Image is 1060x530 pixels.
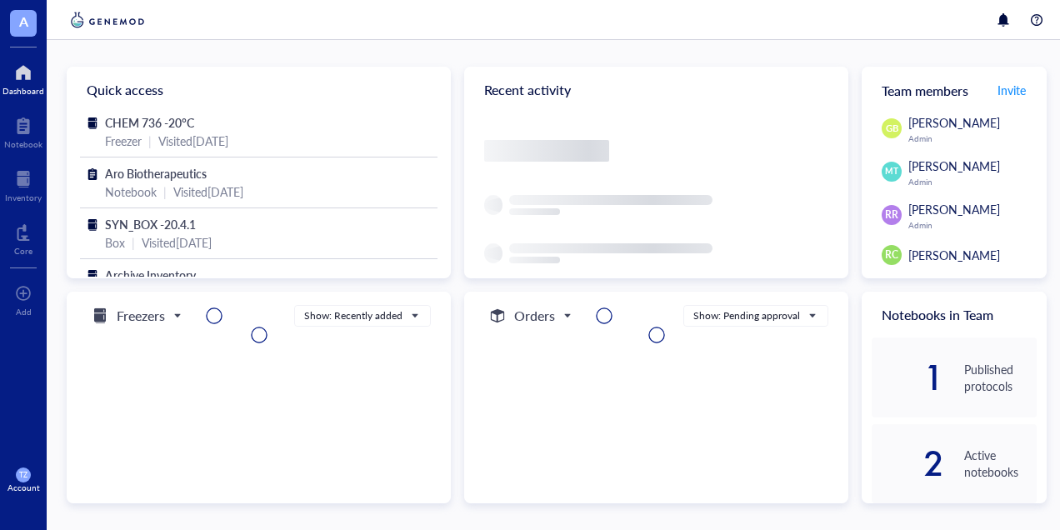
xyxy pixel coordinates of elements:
span: CHEM 736 -20°C [105,114,194,131]
div: Box [105,233,125,252]
div: Quick access [67,67,451,113]
div: 1 [872,364,944,391]
div: Add [16,307,32,317]
div: | [163,182,167,201]
div: Account [7,482,40,492]
span: RC [885,247,898,262]
a: Notebook [4,112,42,149]
div: Notebook [4,139,42,149]
div: Admin [908,133,1037,143]
button: Invite [997,77,1027,103]
h5: Orders [514,306,555,326]
a: Core [14,219,32,256]
span: Invite [997,82,1026,98]
div: Recent activity [464,67,848,113]
div: Show: Recently added [304,308,402,323]
div: Freezer [105,132,142,150]
div: | [132,233,135,252]
div: 2 [872,450,944,477]
div: Active notebooks [964,447,1037,480]
div: Notebooks in Team [862,292,1047,337]
span: GB [885,122,898,136]
div: Team members [862,67,1047,113]
div: Admin [908,220,1037,230]
div: Show: Pending approval [693,308,800,323]
span: TZ [19,471,27,479]
span: A [19,11,28,32]
span: [PERSON_NAME] [908,157,1000,174]
a: Dashboard [2,59,44,96]
span: [PERSON_NAME] [908,201,1000,217]
div: Inventory [5,192,42,202]
div: | [148,132,152,150]
div: Core [14,246,32,256]
div: Visited [DATE] [173,182,243,201]
div: Published protocols [964,361,1037,394]
div: Visited [DATE] [158,132,228,150]
h5: Freezers [117,306,165,326]
span: RR [885,207,898,222]
span: [PERSON_NAME] [908,114,1000,131]
div: Dashboard [2,86,44,96]
span: SYN_BOX -20.4.1 [105,216,196,232]
img: genemod-logo [67,10,148,30]
span: Aro Biotherapeutics [105,165,207,182]
span: [PERSON_NAME] [908,247,1000,263]
div: Notebook [105,182,157,201]
a: Inventory [5,166,42,202]
div: Visited [DATE] [142,233,212,252]
div: Admin [908,177,1037,187]
span: MT [885,165,897,177]
span: Archive Inventory [105,267,196,283]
